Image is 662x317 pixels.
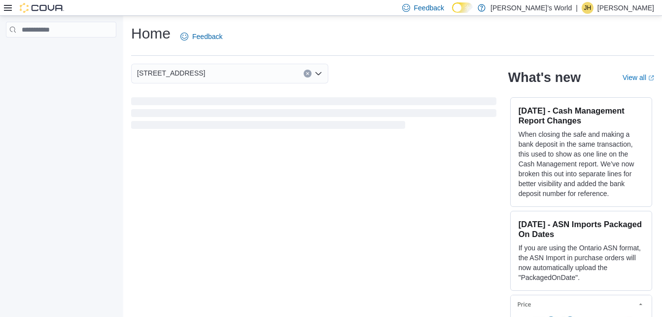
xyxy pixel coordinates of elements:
[584,2,592,14] span: JH
[304,70,312,78] button: Clear input
[597,2,654,14] p: [PERSON_NAME]
[131,99,496,131] span: Loading
[6,40,116,63] nav: Complex example
[452,2,473,13] input: Dark Mode
[623,74,654,81] a: View allExternal link
[519,106,644,125] h3: [DATE] - Cash Management Report Changes
[192,32,222,41] span: Feedback
[648,75,654,81] svg: External link
[508,70,581,85] h2: What's new
[314,70,322,78] button: Open list of options
[176,27,226,46] a: Feedback
[519,219,644,239] h3: [DATE] - ASN Imports Packaged On Dates
[20,3,64,13] img: Cova
[131,24,171,43] h1: Home
[490,2,572,14] p: [PERSON_NAME]’s World
[414,3,444,13] span: Feedback
[519,243,644,282] p: If you are using the Ontario ASN format, the ASN Import in purchase orders will now automatically...
[582,2,593,14] div: Jennifer Henson
[519,129,644,198] p: When closing the safe and making a bank deposit in the same transaction, this used to show as one...
[137,67,205,79] span: [STREET_ADDRESS]
[576,2,578,14] p: |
